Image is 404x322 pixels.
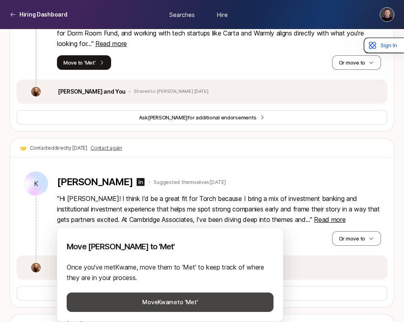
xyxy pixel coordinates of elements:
[20,143,27,153] span: 🤝
[31,263,41,272] img: c777a5ab_2847_4677_84ce_f0fc07219358.jpg
[148,114,188,121] span: [PERSON_NAME]
[139,113,257,121] span: Ask for additional endorsements
[217,10,228,19] span: Hire
[332,231,381,246] button: Or move to
[34,179,38,188] p: K
[57,176,133,188] p: [PERSON_NAME]
[31,87,41,96] img: c777a5ab_2847_4677_84ce_f0fc07219358.jpg
[17,110,387,125] button: Ask[PERSON_NAME]for additional endorsements
[58,87,126,96] p: [PERSON_NAME] and You
[19,10,67,19] p: Hiring Dashboard
[54,145,72,151] span: directly
[67,262,274,283] p: Once you've met Kwame , move them to 'Met' to keep track of where they are in your process.
[30,144,87,152] p: Contacted [DATE]
[202,7,242,22] a: Hire
[314,215,345,224] span: Read more
[67,293,274,312] button: MoveKwameto 'Met'
[90,144,122,152] button: Contact again
[57,193,381,225] p: " Hi [PERSON_NAME]! I think I’d be a great fit for Torch because I bring a mix of investment bank...
[67,241,274,252] p: Move [PERSON_NAME] to 'Met'
[332,55,381,70] button: Or move to
[162,7,202,22] a: Searches
[169,10,195,19] span: Searches
[95,40,127,48] span: Read more
[154,178,225,186] p: Suggested themselves [DATE]
[17,286,387,301] button: AskKwamefor additional endorsements
[380,7,394,22] button: Christopher Harper
[134,89,208,94] p: Shared to [PERSON_NAME] [DATE]
[57,55,111,70] button: Move to 'Met'
[380,8,394,21] img: Christopher Harper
